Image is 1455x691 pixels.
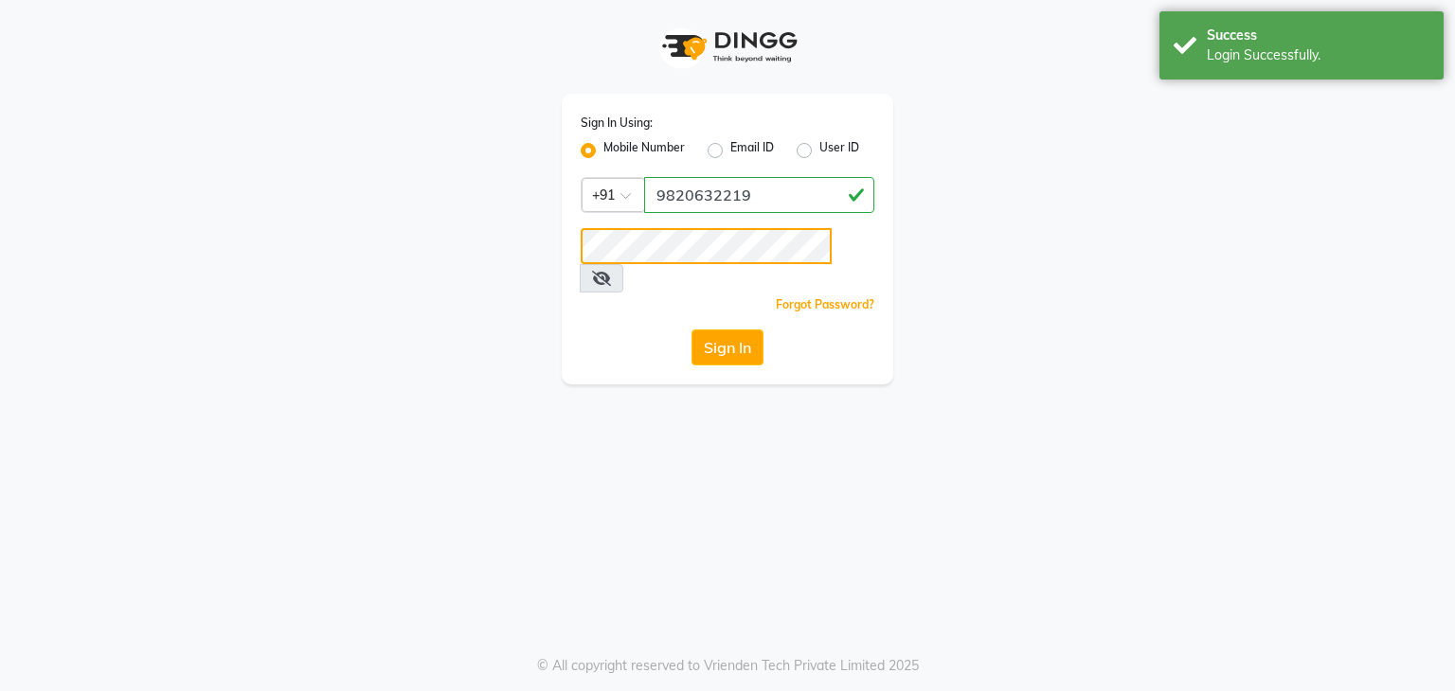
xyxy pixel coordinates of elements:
[644,177,874,213] input: Username
[1207,26,1429,45] div: Success
[819,139,859,162] label: User ID
[1207,45,1429,65] div: Login Successfully.
[652,19,803,75] img: logo1.svg
[730,139,774,162] label: Email ID
[776,297,874,311] a: Forgot Password?
[603,139,685,162] label: Mobile Number
[581,115,653,132] label: Sign In Using:
[581,228,832,264] input: Username
[692,329,763,365] button: Sign In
